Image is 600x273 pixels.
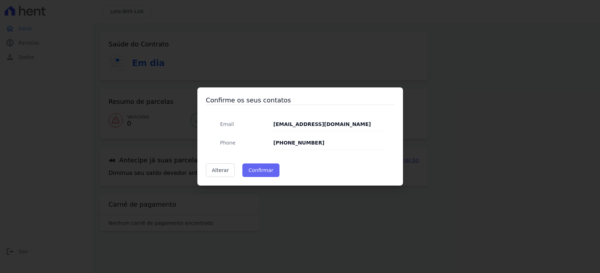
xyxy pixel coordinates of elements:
span: translation missing: pt-BR.public.contracts.modal.confirmation.email [220,121,234,127]
button: Confirmar [242,163,279,177]
a: Alterar [206,163,235,177]
strong: [EMAIL_ADDRESS][DOMAIN_NAME] [273,121,371,127]
span: translation missing: pt-BR.public.contracts.modal.confirmation.phone [220,140,236,146]
strong: [PHONE_NUMBER] [273,140,324,146]
h3: Confirme os seus contatos [206,96,394,105]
